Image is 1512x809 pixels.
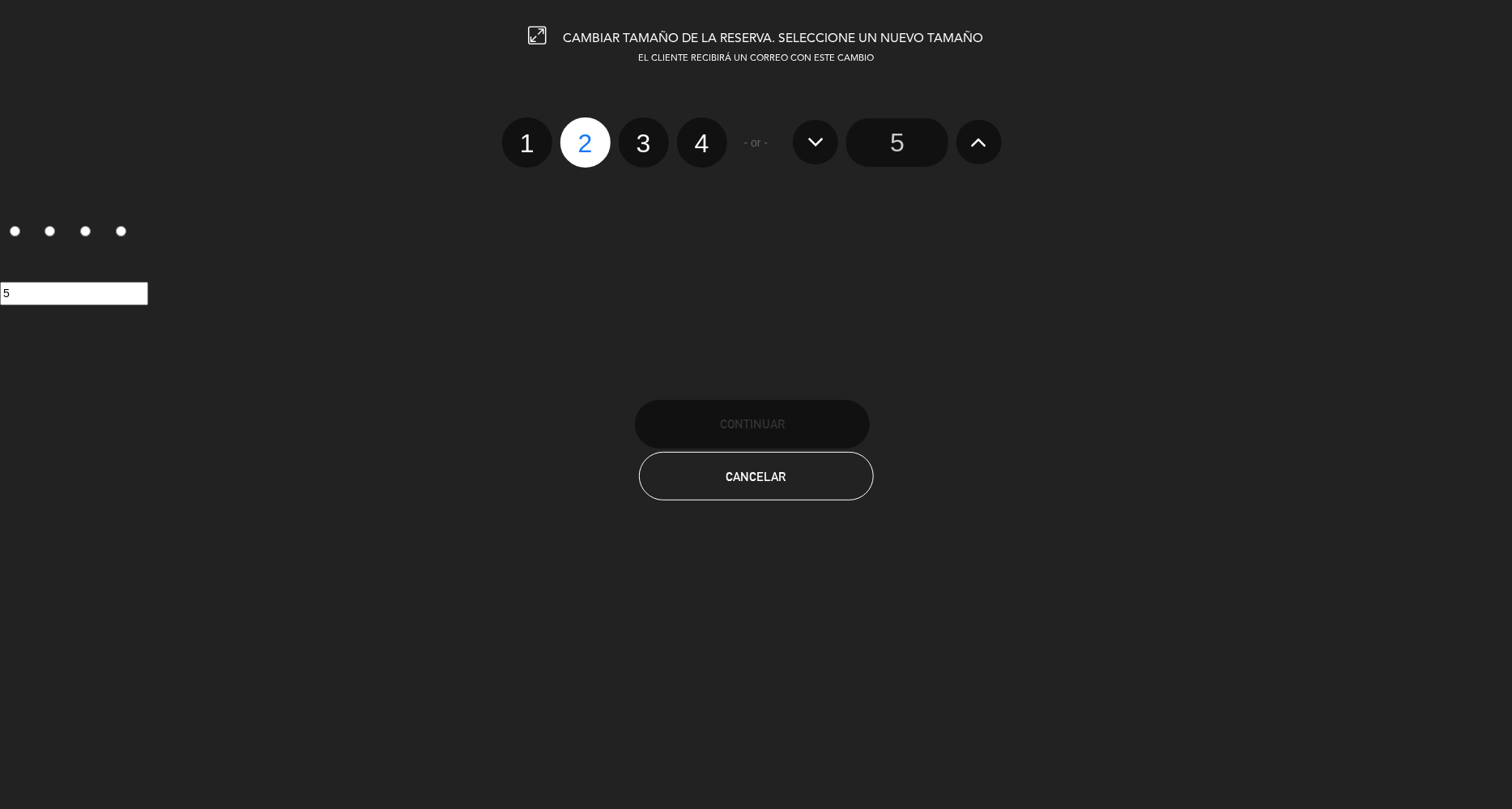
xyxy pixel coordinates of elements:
button: Continuar [635,400,870,449]
span: EL CLIENTE RECIBIRÁ UN CORREO CON ESTE CAMBIO [638,54,874,63]
input: 4 [116,226,126,236]
button: Cancelar [639,452,874,500]
span: CAMBIAR TAMAÑO DE LA RESERVA. SELECCIONE UN NUEVO TAMAÑO [564,32,984,45]
input: 3 [80,226,91,236]
label: 3 [71,219,107,246]
span: Continuar [720,417,785,431]
input: 2 [45,226,55,236]
label: 4 [677,117,727,168]
label: 2 [560,117,611,168]
input: 1 [10,226,20,236]
label: 1 [502,117,552,168]
label: 3 [619,117,669,168]
span: Cancelar [726,470,786,483]
label: 4 [106,219,142,246]
span: - or - [744,134,769,152]
label: 2 [36,219,71,246]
